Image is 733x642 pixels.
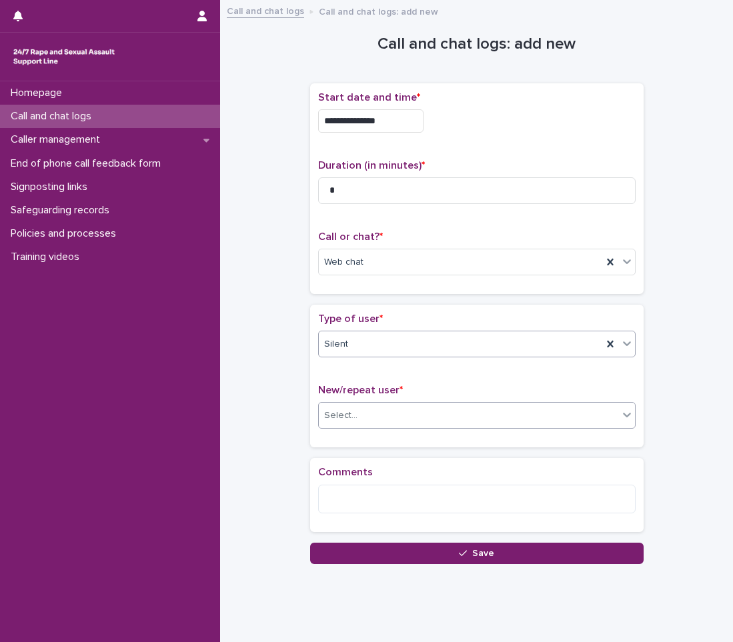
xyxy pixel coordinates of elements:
span: Silent [324,337,348,351]
span: Type of user [318,313,383,324]
span: Call or chat? [318,231,383,242]
p: Caller management [5,133,111,146]
p: Policies and processes [5,227,127,240]
p: Signposting links [5,181,98,193]
p: End of phone call feedback form [5,157,171,170]
span: Duration (in minutes) [318,160,425,171]
span: Start date and time [318,92,420,103]
span: Comments [318,467,373,477]
span: Save [472,549,494,558]
p: Call and chat logs: add new [319,3,438,18]
p: Homepage [5,87,73,99]
h1: Call and chat logs: add new [310,35,644,54]
div: Select... [324,409,357,423]
span: New/repeat user [318,385,403,395]
p: Safeguarding records [5,204,120,217]
img: rhQMoQhaT3yELyF149Cw [11,43,117,70]
button: Save [310,543,644,564]
p: Call and chat logs [5,110,102,123]
span: Web chat [324,255,363,269]
a: Call and chat logs [227,3,304,18]
p: Training videos [5,251,90,263]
